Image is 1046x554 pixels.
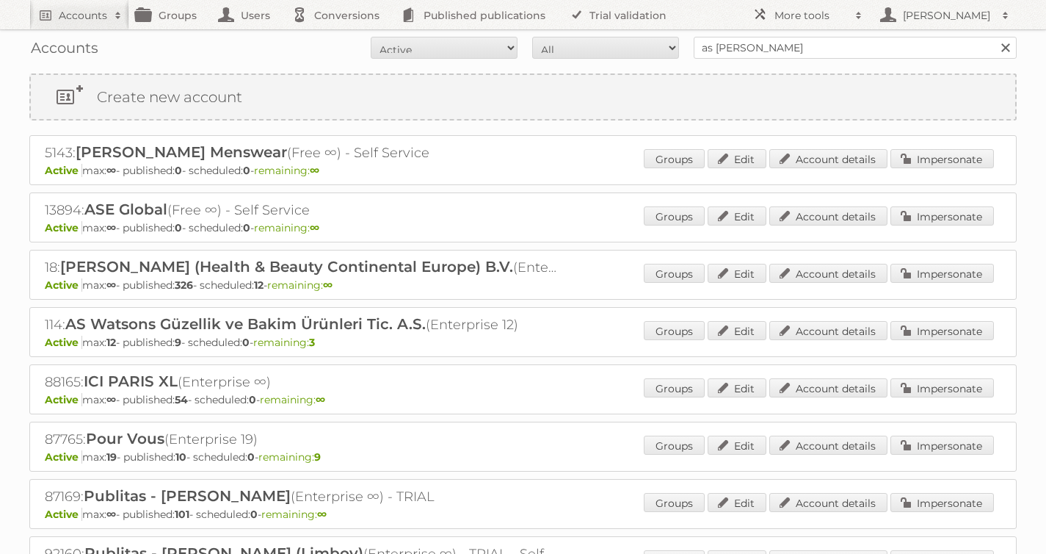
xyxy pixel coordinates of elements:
strong: 0 [243,221,250,234]
strong: 54 [175,393,188,406]
strong: ∞ [317,508,327,521]
span: Active [45,393,82,406]
span: remaining: [260,393,325,406]
strong: ∞ [106,508,116,521]
span: Active [45,164,82,177]
a: Impersonate [890,436,994,455]
a: Account details [769,149,887,168]
strong: 19 [106,450,117,464]
a: Edit [708,206,766,226]
a: Impersonate [890,493,994,512]
a: Account details [769,436,887,455]
a: Account details [769,493,887,512]
a: Edit [708,436,766,455]
span: Active [45,221,82,234]
a: Account details [769,321,887,340]
span: ASE Global [84,201,167,218]
strong: 0 [243,164,250,177]
strong: 9 [314,450,321,464]
p: max: - published: - scheduled: - [45,336,1001,349]
a: Impersonate [890,149,994,168]
h2: 88165: (Enterprise ∞) [45,373,559,392]
a: Groups [644,436,705,455]
p: max: - published: - scheduled: - [45,164,1001,177]
p: max: - published: - scheduled: - [45,278,1001,292]
strong: 326 [175,278,193,292]
strong: 10 [175,450,186,464]
a: Groups [644,149,705,168]
strong: 0 [247,450,255,464]
a: Account details [769,206,887,226]
strong: ∞ [316,393,325,406]
a: Groups [644,493,705,512]
span: [PERSON_NAME] Menswear [76,143,287,161]
span: Active [45,278,82,292]
a: Impersonate [890,321,994,340]
strong: 0 [250,508,258,521]
p: max: - published: - scheduled: - [45,221,1001,234]
a: Impersonate [890,264,994,283]
p: max: - published: - scheduled: - [45,450,1001,464]
p: max: - published: - scheduled: - [45,508,1001,521]
span: Pour Vous [86,430,164,447]
strong: ∞ [106,278,116,292]
a: Edit [708,149,766,168]
a: Create new account [31,75,1015,119]
a: Edit [708,493,766,512]
strong: ∞ [106,393,116,406]
a: Edit [708,321,766,340]
strong: 0 [175,164,182,177]
strong: 0 [249,393,256,406]
a: Account details [769,264,887,283]
h2: Accounts [59,8,107,23]
strong: 9 [175,336,181,349]
strong: ∞ [106,164,116,177]
strong: 3 [309,336,315,349]
span: [PERSON_NAME] (Health & Beauty Continental Europe) B.V. [60,258,513,276]
span: remaining: [253,336,315,349]
h2: 114: (Enterprise 12) [45,315,559,334]
a: Account details [769,378,887,397]
span: remaining: [267,278,333,292]
span: Active [45,336,82,349]
h2: 13894: (Free ∞) - Self Service [45,201,559,220]
a: Groups [644,264,705,283]
a: Impersonate [890,378,994,397]
strong: 12 [106,336,116,349]
span: ICI PARIS XL [84,373,178,390]
a: Groups [644,206,705,226]
strong: 101 [175,508,189,521]
strong: 0 [175,221,182,234]
h2: 87765: (Enterprise 19) [45,430,559,449]
strong: ∞ [310,221,319,234]
h2: 5143: (Free ∞) - Self Service [45,143,559,162]
span: remaining: [261,508,327,521]
span: remaining: [254,221,319,234]
span: Active [45,508,82,521]
h2: 87169: (Enterprise ∞) - TRIAL [45,487,559,506]
span: remaining: [254,164,319,177]
strong: ∞ [106,221,116,234]
h2: 18: (Enterprise ∞) [45,258,559,277]
span: remaining: [258,450,321,464]
a: Groups [644,378,705,397]
strong: ∞ [310,164,319,177]
span: Active [45,450,82,464]
a: Impersonate [890,206,994,226]
h2: More tools [774,8,848,23]
a: Edit [708,378,766,397]
a: Groups [644,321,705,340]
h2: [PERSON_NAME] [899,8,995,23]
strong: ∞ [323,278,333,292]
strong: 0 [242,336,250,349]
p: max: - published: - scheduled: - [45,393,1001,406]
span: Publitas - [PERSON_NAME] [84,487,291,505]
a: Edit [708,264,766,283]
strong: 12 [254,278,264,292]
span: AS Watsons Güzellik ve Bakim Ürünleri Tic. A.S. [65,315,426,333]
